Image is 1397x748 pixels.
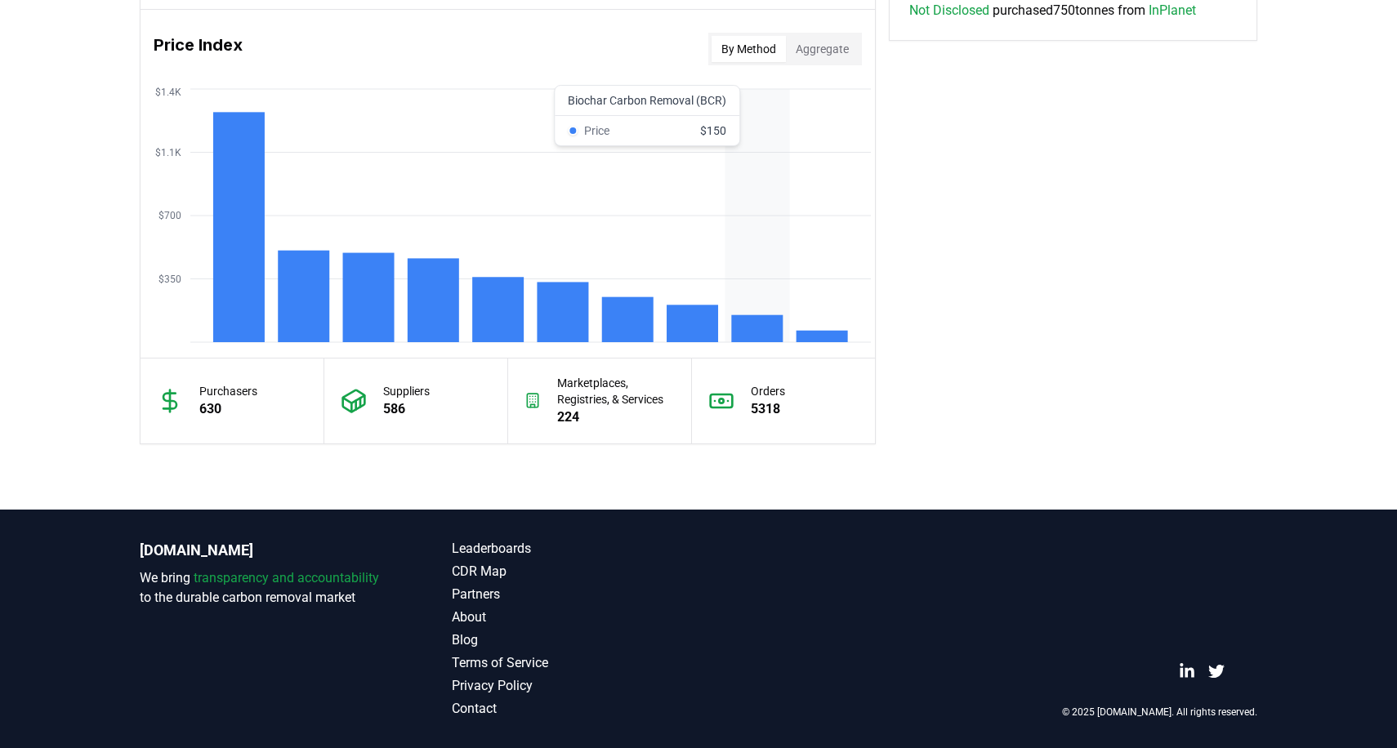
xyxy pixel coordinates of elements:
[786,36,859,62] button: Aggregate
[155,87,181,98] tspan: $1.4K
[909,1,1196,20] span: purchased 750 tonnes from
[452,699,698,719] a: Contact
[452,585,698,604] a: Partners
[452,608,698,627] a: About
[140,568,386,608] p: We bring to the durable carbon removal market
[1208,663,1225,679] a: Twitter
[158,274,181,285] tspan: $350
[383,383,430,399] p: Suppliers
[1179,663,1195,679] a: LinkedIn
[1062,706,1257,719] p: © 2025 [DOMAIN_NAME]. All rights reserved.
[452,653,698,673] a: Terms of Service
[155,147,181,158] tspan: $1.1K
[452,562,698,581] a: CDR Map
[199,383,257,399] p: Purchasers
[751,399,785,419] p: 5318
[383,399,430,419] p: 586
[557,407,674,427] p: 224
[452,630,698,650] a: Blog
[712,36,786,62] button: By Method
[154,33,243,65] h3: Price Index
[1149,1,1196,20] a: InPlanet
[751,383,785,399] p: Orders
[452,539,698,559] a: Leaderboards
[909,1,989,20] a: Not Disclosed
[140,539,386,562] p: [DOMAIN_NAME]
[194,570,379,585] span: transparency and accountability
[452,676,698,696] a: Privacy Policy
[557,375,674,407] p: Marketplaces, Registries, & Services
[199,399,257,419] p: 630
[158,210,181,221] tspan: $700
